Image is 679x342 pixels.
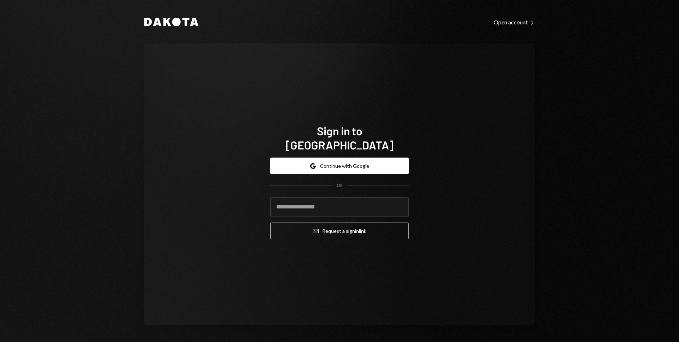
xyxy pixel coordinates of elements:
h1: Sign in to [GEOGRAPHIC_DATA] [270,124,409,152]
button: Continue with Google [270,158,409,174]
a: Open account [494,18,535,26]
div: OR [337,183,343,189]
div: Open account [494,19,535,26]
button: Request a signinlink [270,223,409,239]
